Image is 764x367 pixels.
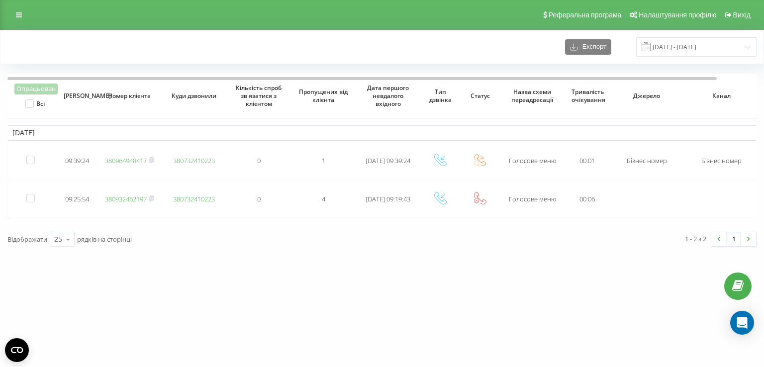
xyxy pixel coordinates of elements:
[7,235,47,244] span: Відображати
[500,181,565,217] td: Голосове меню
[57,143,97,179] td: 09:39:24
[730,311,754,335] div: Open Intercom Messenger
[257,194,261,203] span: 0
[57,181,97,217] td: 09:25:54
[105,156,147,165] a: 380964948417
[257,156,261,165] span: 0
[684,143,759,179] td: Бізнес номер
[565,143,609,179] td: 00:01
[685,234,706,244] div: 1 - 2 з 2
[609,143,684,179] td: Бізнес номер
[173,156,215,165] a: 380732410223
[105,92,154,100] span: Номер клієнта
[467,92,493,100] span: Статус
[173,194,215,203] a: 380732410223
[366,156,410,165] span: [DATE] 09:39:24
[64,92,91,100] span: [PERSON_NAME]
[234,84,284,107] span: Кількість спроб зв'язатися з клієнтом
[77,235,132,244] span: рядків на сторінці
[322,156,325,165] span: 1
[54,234,62,244] div: 25
[565,181,609,217] td: 00:06
[692,92,751,100] span: Канал
[508,88,557,103] span: Назва схеми переадресації
[322,194,325,203] span: 4
[726,232,741,246] a: 1
[565,39,611,55] button: Експорт
[549,11,622,19] span: Реферальна програма
[733,11,751,19] span: Вихід
[618,92,676,100] span: Джерело
[170,92,219,100] span: Куди дзвонили
[366,194,410,203] span: [DATE] 09:19:43
[25,99,45,108] label: Всі
[572,88,603,103] span: Тривалість очікування
[299,88,348,103] span: Пропущених від клієнта
[577,43,606,51] span: Експорт
[427,88,454,103] span: Тип дзвінка
[105,194,147,203] a: 380932462197
[500,143,565,179] td: Голосове меню
[5,338,29,362] button: Open CMP widget
[639,11,716,19] span: Налаштування профілю
[364,84,413,107] span: Дата першого невдалого вхідного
